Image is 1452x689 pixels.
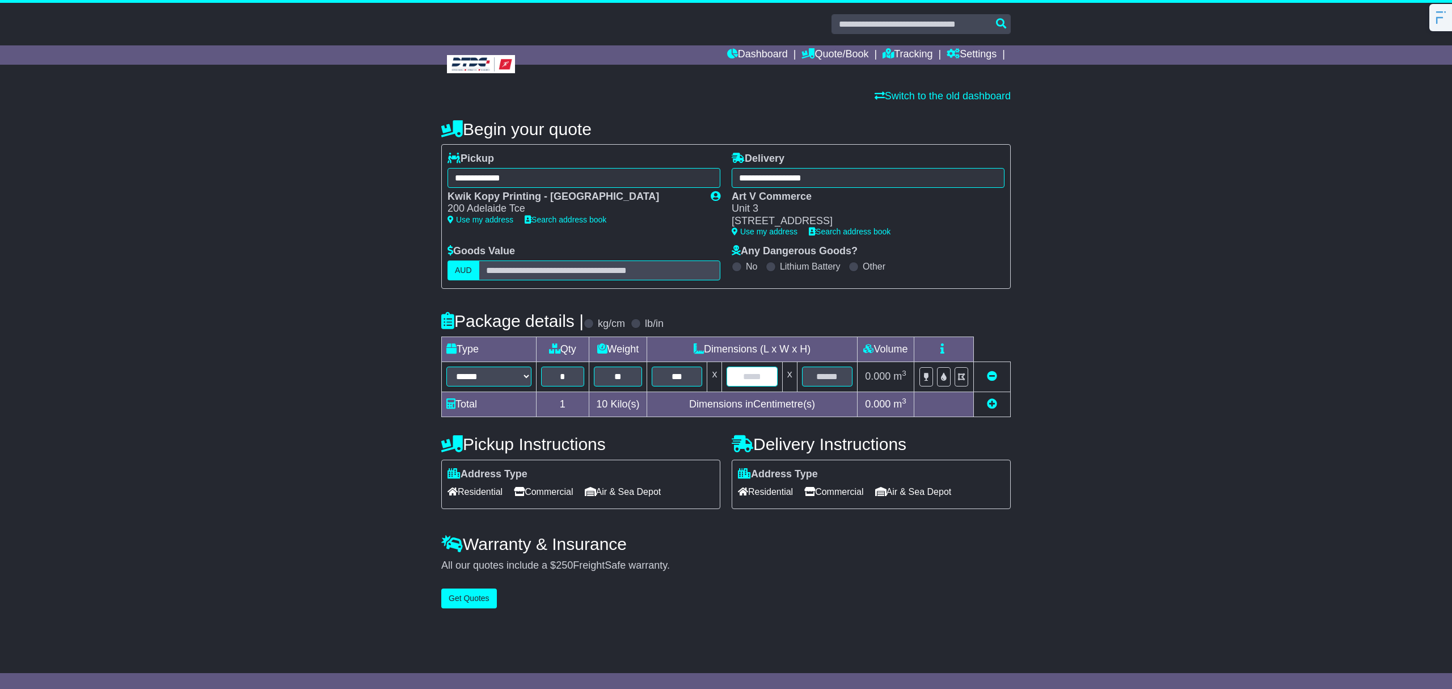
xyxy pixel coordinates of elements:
[801,45,868,65] a: Quote/Book
[902,397,906,405] sup: 3
[857,337,914,362] td: Volume
[865,371,890,382] span: 0.000
[589,337,647,362] td: Weight
[893,398,906,410] span: m
[865,398,890,410] span: 0.000
[442,337,537,362] td: Type
[448,215,513,224] a: Use my address
[707,362,722,392] td: x
[727,45,788,65] a: Dashboard
[442,392,537,417] td: Total
[448,245,515,258] label: Goods Value
[782,362,797,392] td: x
[441,560,1011,572] div: All our quotes include a $ FreightSafe warranty.
[448,483,503,501] span: Residential
[537,337,589,362] td: Qty
[448,153,494,165] label: Pickup
[732,435,1011,453] h4: Delivery Instructions
[448,468,527,481] label: Address Type
[514,483,573,501] span: Commercial
[448,203,699,215] div: 200 Adelaide Tce
[448,191,699,203] div: Kwik Kopy Printing - [GEOGRAPHIC_DATA]
[738,468,818,481] label: Address Type
[441,435,720,453] h4: Pickup Instructions
[746,261,757,272] label: No
[448,261,479,280] label: AUD
[902,369,906,377] sup: 3
[732,191,993,203] div: Art V Commerce
[732,215,993,228] div: [STREET_ADDRESS]
[441,535,1011,553] h4: Warranty & Insurance
[780,261,841,272] label: Lithium Battery
[596,398,607,410] span: 10
[598,318,625,330] label: kg/cm
[809,227,890,236] a: Search address book
[732,153,784,165] label: Delivery
[537,392,589,417] td: 1
[875,483,952,501] span: Air & Sea Depot
[875,90,1011,102] a: Switch to the old dashboard
[947,45,997,65] a: Settings
[589,392,647,417] td: Kilo(s)
[732,227,797,236] a: Use my address
[987,371,997,382] a: Remove this item
[987,398,997,410] a: Add new item
[863,261,885,272] label: Other
[647,337,858,362] td: Dimensions (L x W x H)
[585,483,661,501] span: Air & Sea Depot
[645,318,664,330] label: lb/in
[525,215,606,224] a: Search address book
[441,312,584,330] h4: Package details |
[738,483,793,501] span: Residential
[893,371,906,382] span: m
[732,245,858,258] label: Any Dangerous Goods?
[441,120,1011,138] h4: Begin your quote
[647,392,858,417] td: Dimensions in Centimetre(s)
[883,45,932,65] a: Tracking
[732,203,993,215] div: Unit 3
[556,560,573,571] span: 250
[804,483,863,501] span: Commercial
[441,589,497,608] button: Get Quotes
